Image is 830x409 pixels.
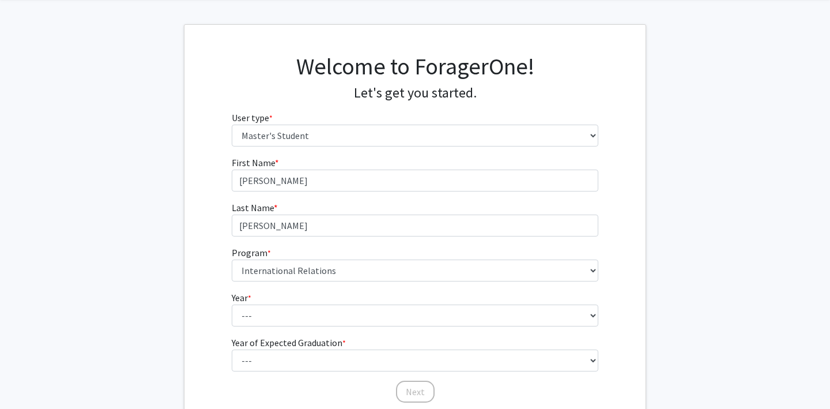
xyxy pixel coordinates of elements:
button: Next [396,381,435,403]
span: First Name [232,157,275,168]
label: Program [232,246,271,260]
label: Year of Expected Graduation [232,336,346,350]
iframe: Chat [9,357,49,400]
h1: Welcome to ForagerOne! [232,52,599,80]
label: Year [232,291,251,305]
h4: Let's get you started. [232,85,599,102]
label: User type [232,111,273,125]
span: Last Name [232,202,274,213]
